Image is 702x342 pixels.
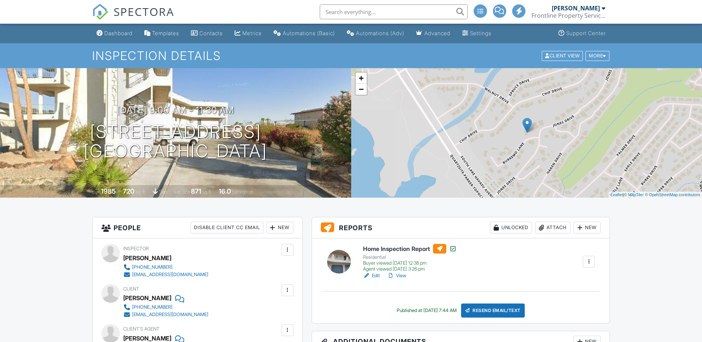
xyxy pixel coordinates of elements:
div: [PHONE_NUMBER] [132,304,172,310]
div: New [266,222,293,234]
h1: Inspection Details [92,49,610,62]
div: More [585,51,609,61]
div: 16.0 [219,187,231,195]
a: Client View [541,53,585,58]
div: Advanced [424,30,450,36]
a: View [387,272,406,279]
a: Dashboard [94,27,135,40]
h3: People [93,217,302,238]
a: Automations (Advanced) [344,27,407,40]
div: Dashboard [104,30,132,36]
div: Metrics [242,30,262,36]
div: Settings [470,30,491,36]
div: 720 [123,187,134,195]
div: [PERSON_NAME] [552,4,600,12]
a: SPECTORA [92,10,174,26]
div: Frontline Property Services LLC [531,12,605,19]
a: [EMAIL_ADDRESS][DOMAIN_NAME] [123,311,208,318]
div: Disable Client CC Email [191,222,263,234]
a: Templates [141,27,182,40]
div: [EMAIL_ADDRESS][DOMAIN_NAME] [132,272,208,278]
span: SPECTORA [114,4,174,19]
span: Inspector [123,246,149,251]
div: Client View [542,51,583,61]
h1: [STREET_ADDRESS] [GEOGRAPHIC_DATA] [84,122,267,161]
a: Automations (Basic) [271,27,338,40]
a: [PHONE_NUMBER] [123,264,208,271]
span: slab [159,189,167,195]
div: Resend Email/Text [461,304,525,318]
a: © OpenStreetMap contributors [645,192,700,197]
div: Buyer viewed [DATE] 12:38 pm [363,260,457,266]
div: [PERSON_NAME] [123,292,171,304]
div: Automations (Basic) [283,30,335,36]
div: [EMAIL_ADDRESS][DOMAIN_NAME] [132,312,208,318]
a: Metrics [232,27,265,40]
div: Support Center [566,30,606,36]
div: [PHONE_NUMBER] [132,264,172,270]
div: Automations (Adv) [356,30,404,36]
a: Support Center [555,27,609,40]
span: Client [123,286,139,292]
div: Contacts [199,30,223,36]
div: | [609,192,702,198]
span: sq.ft. [202,189,212,195]
h3: [DATE] 9:00 am - 11:30 am [117,105,234,115]
span: Client's Agent [123,326,159,332]
h3: Reports [312,217,610,238]
div: [PERSON_NAME] [123,252,171,264]
span: bathrooms [232,189,253,195]
a: Zoom in [356,73,367,84]
div: Unlocked [490,222,532,234]
h6: Home Inspection Report [363,244,457,254]
a: Zoom out [356,84,367,95]
a: Edit [363,272,380,279]
div: Templates [152,30,179,36]
a: © MapTiler [624,192,644,197]
input: Search everything... [320,4,468,19]
div: 871 [191,187,201,195]
div: 1985 [101,187,116,195]
span: Lot Size [174,189,190,195]
a: Home Inspection Report Residential Buyer viewed [DATE] 12:38 pm Agent viewed [DATE] 3:26 pm [363,244,457,272]
a: Advanced [413,27,453,40]
a: Contacts [188,27,226,40]
div: Published at [DATE] 7:44 AM [397,308,457,313]
div: Attach [535,222,571,234]
span: sq. ft. [135,189,146,195]
img: The Best Home Inspection Software - Spectora [92,4,108,20]
div: New [574,222,601,234]
a: Settings [459,27,494,40]
div: Agent viewed [DATE] 3:26 pm [363,266,457,272]
span: Built [92,189,100,195]
a: [PHONE_NUMBER] [123,304,208,311]
a: Leaflet [611,192,623,197]
a: [EMAIL_ADDRESS][DOMAIN_NAME] [123,271,208,278]
div: Residential [363,254,457,260]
